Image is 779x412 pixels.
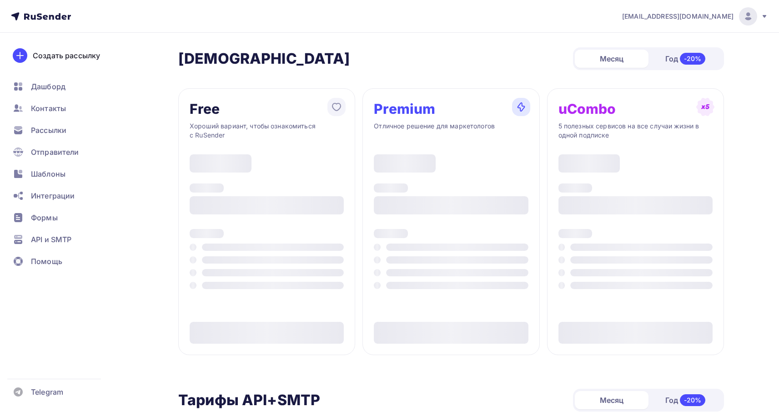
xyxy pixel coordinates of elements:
a: Дашборд [7,77,116,96]
span: Рассылки [31,125,66,136]
span: Помощь [31,256,62,267]
div: Premium [374,102,435,116]
div: Free [190,102,220,116]
span: Интеграции [31,190,75,201]
div: Год [648,49,722,68]
a: Шаблоны [7,165,116,183]
a: Рассылки [7,121,116,139]
span: Дашборд [31,81,65,92]
span: [EMAIL_ADDRESS][DOMAIN_NAME] [622,12,734,21]
div: 5 полезных сервисов на все случаи жизни в одной подписке [558,122,713,140]
span: Telegram [31,387,63,397]
span: Отправители [31,147,79,158]
a: Контакты [7,99,116,117]
div: Создать рассылку [33,50,100,61]
div: Месяц [575,391,648,409]
div: Месяц [575,50,648,68]
div: Отличное решение для маркетологов [374,122,528,140]
span: Формы [31,212,58,223]
div: Год [648,391,722,410]
span: Шаблоны [31,168,65,179]
div: -20% [680,53,706,65]
h2: [DEMOGRAPHIC_DATA] [178,50,350,68]
span: API и SMTP [31,234,71,245]
div: uCombo [558,102,616,116]
a: [EMAIL_ADDRESS][DOMAIN_NAME] [622,7,768,25]
a: Отправители [7,143,116,161]
div: -20% [680,394,706,406]
span: Контакты [31,103,66,114]
a: Формы [7,209,116,227]
h2: Тарифы API+SMTP [178,391,320,409]
div: Хороший вариант, чтобы ознакомиться с RuSender [190,122,344,140]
